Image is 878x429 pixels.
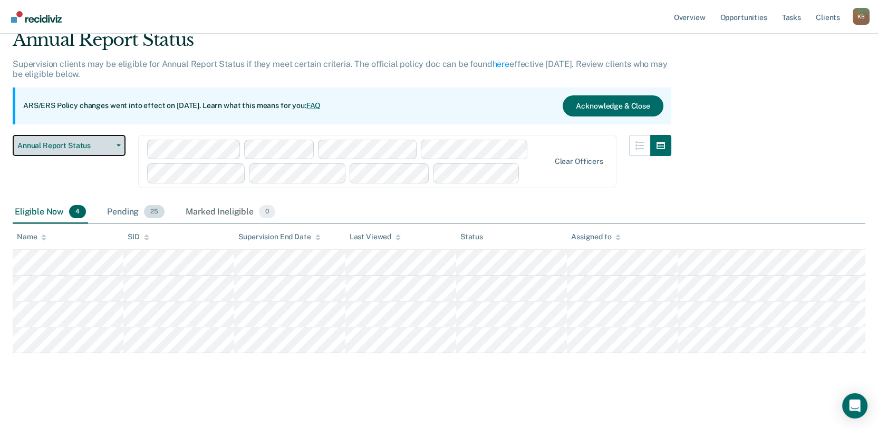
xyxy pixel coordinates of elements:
[11,11,62,23] img: Recidiviz
[571,232,621,241] div: Assigned to
[13,59,668,79] p: Supervision clients may be eligible for Annual Report Status if they meet certain criteria. The o...
[13,135,126,156] button: Annual Report Status
[842,393,867,418] div: Open Intercom Messenger
[144,205,165,219] span: 25
[853,8,870,25] button: Profile dropdown button
[17,141,112,150] span: Annual Report Status
[69,205,86,219] span: 4
[563,95,663,116] button: Acknowledge & Close
[460,232,483,241] div: Status
[306,101,321,110] a: FAQ
[23,101,321,111] p: ARS/ERS Policy changes went into effect on [DATE]. Learn what this means for you:
[105,201,167,224] div: Pending25
[17,232,46,241] div: Name
[13,201,88,224] div: Eligible Now4
[184,201,277,224] div: Marked Ineligible0
[493,59,509,69] a: here
[350,232,401,241] div: Last Viewed
[555,157,603,166] div: Clear officers
[853,8,870,25] div: K B
[128,232,149,241] div: SID
[259,205,275,219] span: 0
[13,29,671,59] div: Annual Report Status
[238,232,320,241] div: Supervision End Date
